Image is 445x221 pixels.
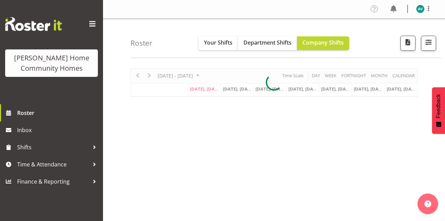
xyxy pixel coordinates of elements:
[17,108,100,118] span: Roster
[17,142,89,152] span: Shifts
[130,39,152,47] h4: Roster
[5,17,62,31] img: Rosterit website logo
[424,200,431,207] img: help-xxl-2.png
[17,125,100,135] span: Inbox
[421,36,436,51] button: Filter Shifts
[435,94,442,118] span: Feedback
[297,36,349,50] button: Company Shifts
[12,53,91,73] div: [PERSON_NAME] Home Community Homes
[17,159,89,170] span: Time & Attendance
[243,39,292,46] span: Department Shifts
[432,87,445,134] button: Feedback - Show survey
[303,39,344,46] span: Company Shifts
[198,36,238,50] button: Your Shifts
[17,176,89,187] span: Finance & Reporting
[416,5,424,13] img: asiasiga-vili8528.jpg
[238,36,297,50] button: Department Shifts
[204,39,232,46] span: Your Shifts
[400,36,415,51] button: Download a PDF of the roster according to the set date range.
